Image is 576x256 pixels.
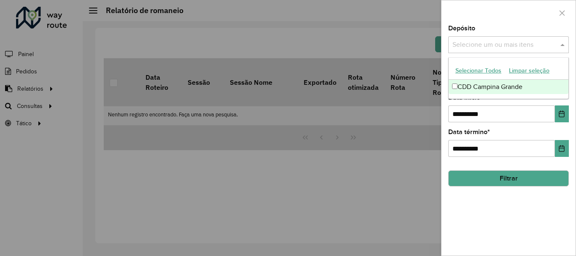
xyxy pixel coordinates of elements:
button: Limpar seleção [505,64,553,77]
button: Filtrar [448,170,569,186]
div: CDD Campina Grande [449,80,568,94]
button: Choose Date [555,105,569,122]
label: Depósito [448,23,475,33]
label: Data término [448,127,490,137]
button: Choose Date [555,140,569,157]
ng-dropdown-panel: Options list [448,57,569,99]
button: Selecionar Todos [452,64,505,77]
